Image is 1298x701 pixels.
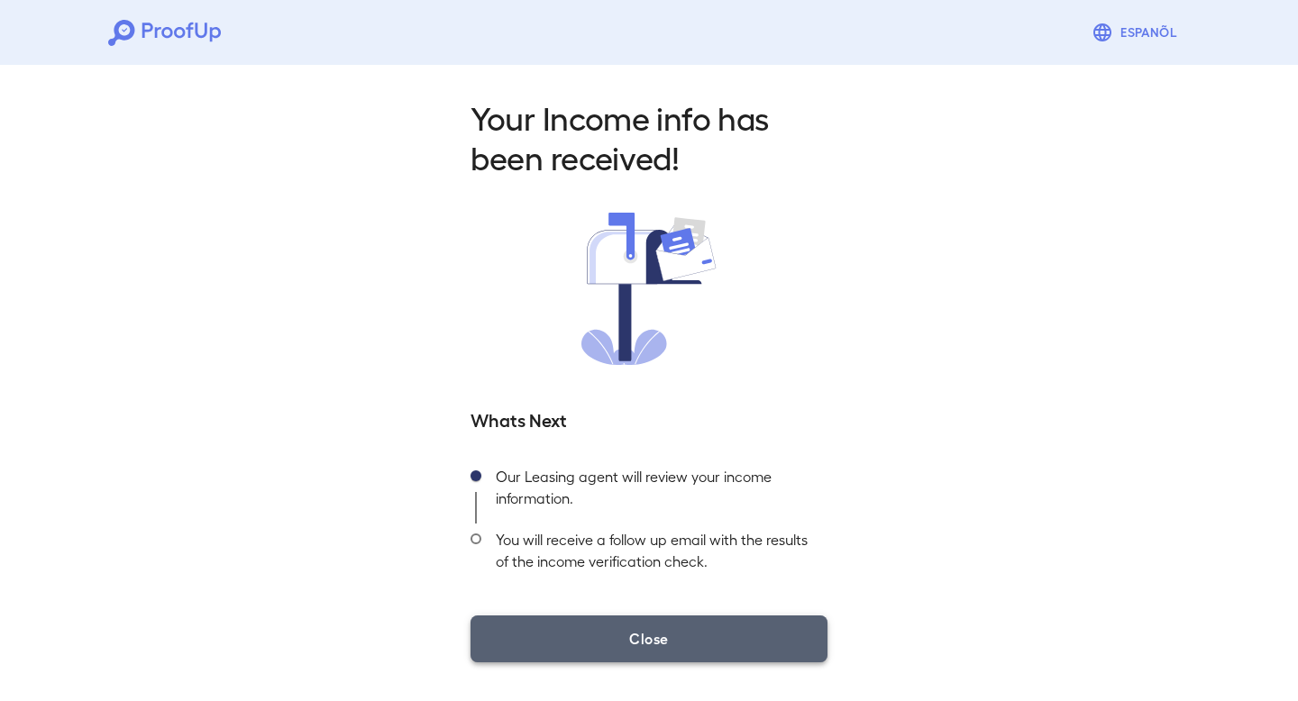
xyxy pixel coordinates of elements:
[471,615,827,662] button: Close
[471,97,827,177] h2: Your Income info has been received!
[481,460,827,523] div: Our Leasing agent will review your income information.
[481,523,827,587] div: You will receive a follow up email with the results of the income verification check.
[471,406,827,432] h5: Whats Next
[1084,14,1190,50] button: Espanõl
[581,213,717,365] img: received.svg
